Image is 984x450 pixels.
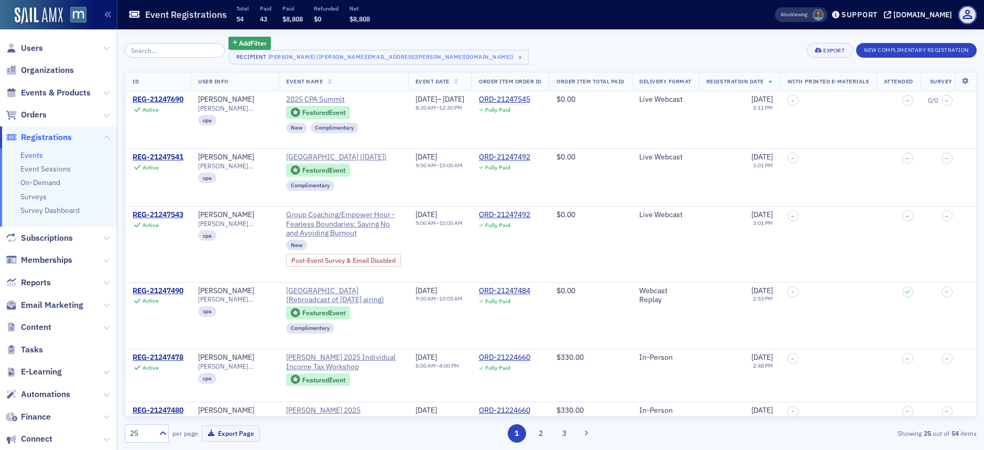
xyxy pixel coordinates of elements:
[479,353,530,362] div: ORD-21224660
[133,353,183,362] a: REG-21247478
[21,132,72,143] span: Registrations
[706,78,764,85] span: Registration Date
[21,389,70,400] span: Automations
[198,78,228,85] span: User Info
[286,406,401,434] span: Don Farmer’s 2025 Corporate/Business Income Tax Workshop
[228,50,529,65] button: Recipient[PERSON_NAME] ([PERSON_NAME][EMAIL_ADDRESS][PERSON_NAME][DOMAIN_NAME])×
[416,405,437,415] span: [DATE]
[556,405,584,415] span: $330.00
[439,362,459,369] time: 4:00 PM
[439,104,462,111] time: 12:30 PM
[508,424,526,443] button: 1
[485,106,510,113] div: Fully Paid
[791,98,794,104] span: –
[753,362,773,369] time: 2:48 PM
[349,5,370,12] p: Net
[286,164,350,177] div: Featured Event
[639,78,692,85] span: Delivery Format
[260,5,271,12] p: Paid
[20,151,43,160] a: Events
[198,353,254,362] div: [PERSON_NAME]
[416,414,436,422] time: 8:00 AM
[21,132,188,143] div: Recent message
[47,158,107,169] div: [PERSON_NAME]
[781,11,791,18] div: Also
[751,94,773,104] span: [DATE]
[479,210,530,220] a: ORD-21247492
[516,52,525,62] span: ×
[140,327,210,369] button: Help
[6,322,51,333] a: Content
[133,406,183,415] a: REG-21247480
[531,424,550,443] button: 2
[556,94,575,104] span: $0.00
[42,238,188,249] div: Status: All Systems Operational
[639,406,692,415] div: In-Person
[6,132,72,143] a: Registrations
[21,20,65,37] img: logo
[21,307,176,318] div: Redirect an Event to a 3rd Party URL
[906,213,909,219] span: –
[893,10,952,19] div: [DOMAIN_NAME]
[166,353,183,361] span: Help
[268,51,514,62] div: [PERSON_NAME] ([PERSON_NAME][EMAIL_ADDRESS][PERSON_NAME][DOMAIN_NAME])
[945,213,948,219] span: –
[172,428,198,438] label: per page
[416,94,437,104] span: [DATE]
[416,220,463,227] div: –
[751,152,773,162] span: [DATE]
[87,353,123,361] span: Messages
[556,152,575,162] span: $0.00
[21,283,85,294] span: Search for help
[282,15,303,23] span: $8,808
[751,286,773,295] span: [DATE]
[15,303,194,322] div: Redirect an Event to a 3rd Party URL
[416,219,436,227] time: 9:00 AM
[556,286,575,295] span: $0.00
[133,78,139,85] span: ID
[556,210,575,219] span: $0.00
[6,232,73,244] a: Subscriptions
[286,254,401,266] div: Post-Event Survey
[479,153,530,162] a: ORD-21247492
[286,210,401,238] a: Group Coaching/Empower Hour - Fearless Boundaries: Saying No and Avoiding Burnout
[42,250,141,258] span: Updated [DATE] 09:46 EDT
[416,352,437,362] span: [DATE]
[20,178,60,187] a: On-Demand
[311,123,359,133] div: Complimentary
[198,406,254,415] div: [PERSON_NAME]
[133,153,183,162] a: REG-21247541
[236,53,267,60] div: Recipient
[133,286,183,296] div: REG-21247490
[788,78,869,85] span: With Printed E-Materials
[906,408,909,414] span: –
[556,352,584,362] span: $330.00
[198,173,216,183] div: cpa
[753,414,773,422] time: 2:48 PM
[63,7,86,25] a: View Homepage
[110,158,139,169] div: • [DATE]
[314,15,321,23] span: $0
[416,162,463,169] div: –
[286,353,401,371] span: Don Farmer’s 2025 Individual Income Tax Workshop
[439,414,459,422] time: 4:15 PM
[11,229,199,268] div: Status: All Systems OperationalUpdated [DATE] 09:46 EDT
[416,362,459,369] div: –
[485,365,510,371] div: Fully Paid
[282,5,303,12] p: Paid
[439,162,463,169] time: 10:00 AM
[479,406,530,415] a: ORD-21224660
[21,299,83,311] span: Email Marketing
[15,277,194,298] button: Search for help
[198,210,254,220] a: [PERSON_NAME]
[21,87,91,99] span: Events & Products
[21,203,175,215] div: We typically reply in under 5 minutes
[753,295,773,302] time: 2:53 PM
[228,37,271,50] button: AddFilter
[906,155,909,162] span: –
[813,9,824,20] span: Margaret DeRoose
